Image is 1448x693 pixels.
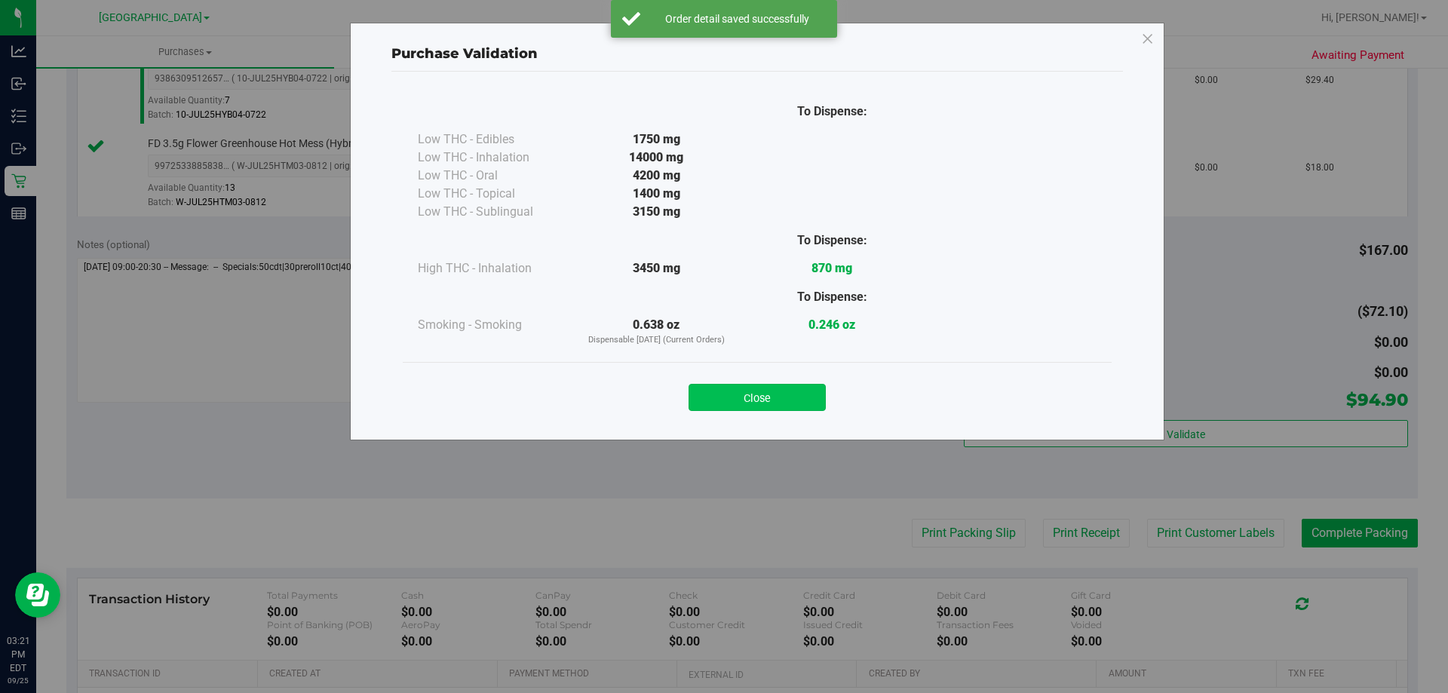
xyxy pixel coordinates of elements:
div: To Dispense: [744,103,920,121]
div: To Dispense: [744,232,920,250]
div: Low THC - Oral [418,167,569,185]
span: Purchase Validation [391,45,538,62]
div: Smoking - Smoking [418,316,569,334]
div: 0.638 oz [569,316,744,347]
iframe: Resource center [15,572,60,618]
div: 4200 mg [569,167,744,185]
div: High THC - Inhalation [418,259,569,278]
button: Close [689,384,826,411]
div: Low THC - Edibles [418,130,569,149]
div: To Dispense: [744,288,920,306]
div: 14000 mg [569,149,744,167]
strong: 870 mg [811,261,852,275]
div: 3150 mg [569,203,744,221]
strong: 0.246 oz [808,317,855,332]
div: Low THC - Inhalation [418,149,569,167]
p: Dispensable [DATE] (Current Orders) [569,334,744,347]
div: 1400 mg [569,185,744,203]
div: Order detail saved successfully [649,11,826,26]
div: Low THC - Topical [418,185,569,203]
div: Low THC - Sublingual [418,203,569,221]
div: 1750 mg [569,130,744,149]
div: 3450 mg [569,259,744,278]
